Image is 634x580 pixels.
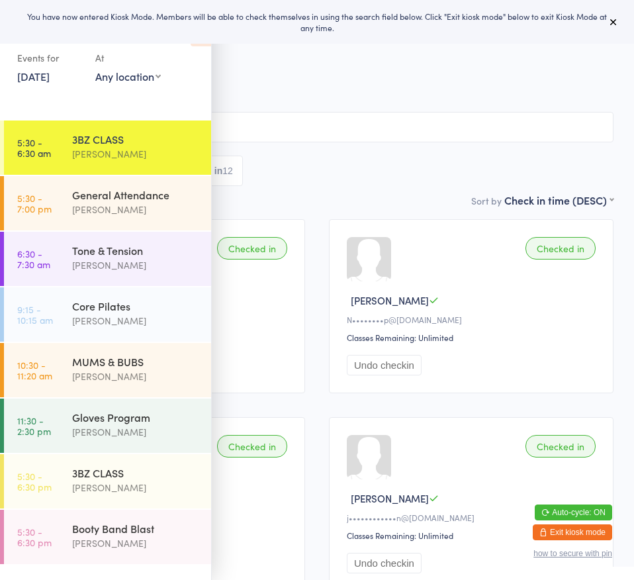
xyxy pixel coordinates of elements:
a: 9:15 -10:15 amCore Pilates[PERSON_NAME] [4,287,211,342]
h2: 3BZ CLASS Check-in [21,33,613,55]
div: [PERSON_NAME] [72,424,200,440]
button: Auto-cycle: ON [535,505,612,520]
a: 10:30 -11:20 amMUMS & BUBS[PERSON_NAME] [4,343,211,397]
div: [PERSON_NAME] [72,146,200,162]
a: 5:30 -6:30 pm3BZ CLASS[PERSON_NAME] [4,454,211,508]
a: 5:30 -7:00 pmGeneral Attendance[PERSON_NAME] [4,176,211,230]
span: [DATE] 5:30am [21,62,593,75]
button: Exit kiosk mode [533,524,612,540]
div: Classes Remaining: Unlimited [347,332,600,343]
div: Booty Band Blast [72,521,200,536]
div: Check in time (DESC) [504,193,613,207]
div: [PERSON_NAME] [72,202,200,217]
div: j••••••••••••n@[DOMAIN_NAME] [347,512,600,523]
time: 9:15 - 10:15 am [17,304,53,325]
div: Events for [17,47,82,69]
div: [PERSON_NAME] [72,258,200,273]
div: General Attendance [72,187,200,202]
div: Any location [95,69,161,83]
button: Undo checkin [347,553,422,573]
span: MAIN GYM [21,88,613,101]
div: [PERSON_NAME] [72,313,200,328]
a: [DATE] [17,69,50,83]
time: 5:30 - 6:30 pm [17,471,52,492]
input: Search [21,112,613,142]
button: how to secure with pin [533,549,612,558]
div: N••••••••p@[DOMAIN_NAME] [347,314,600,325]
div: Core Pilates [72,299,200,313]
time: 10:30 - 11:20 am [17,360,52,381]
div: 3BZ CLASS [72,132,200,146]
span: [PERSON_NAME] [351,491,429,505]
time: 11:30 - 2:30 pm [17,415,51,436]
a: 5:30 -6:30 pmBooty Band Blast[PERSON_NAME] [4,510,211,564]
time: 6:30 - 7:30 am [17,248,50,269]
div: Checked in [217,237,287,260]
div: MUMS & BUBS [72,354,200,369]
div: You have now entered Kiosk Mode. Members will be able to check themselves in using the search fie... [21,11,613,33]
div: [PERSON_NAME] [72,480,200,495]
div: 3BZ CLASS [72,465,200,480]
time: 5:30 - 6:30 pm [17,526,52,548]
time: 5:30 - 7:00 pm [17,193,52,214]
a: 11:30 -2:30 pmGloves Program[PERSON_NAME] [4,399,211,453]
div: Checked in [525,435,596,458]
div: [PERSON_NAME] [72,536,200,551]
div: Tone & Tension [72,243,200,258]
button: Undo checkin [347,355,422,375]
a: 5:30 -6:30 am3BZ CLASS[PERSON_NAME] [4,121,211,175]
div: At [95,47,161,69]
div: Checked in [525,237,596,260]
div: Gloves Program [72,410,200,424]
span: [PERSON_NAME] [21,75,593,88]
label: Sort by [471,194,502,207]
span: [PERSON_NAME] [351,293,429,307]
time: 5:30 - 6:30 am [17,137,51,158]
div: Classes Remaining: Unlimited [347,530,600,541]
a: 6:30 -7:30 amTone & Tension[PERSON_NAME] [4,232,211,286]
div: 12 [222,166,233,176]
div: [PERSON_NAME] [72,369,200,384]
div: Checked in [217,435,287,458]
